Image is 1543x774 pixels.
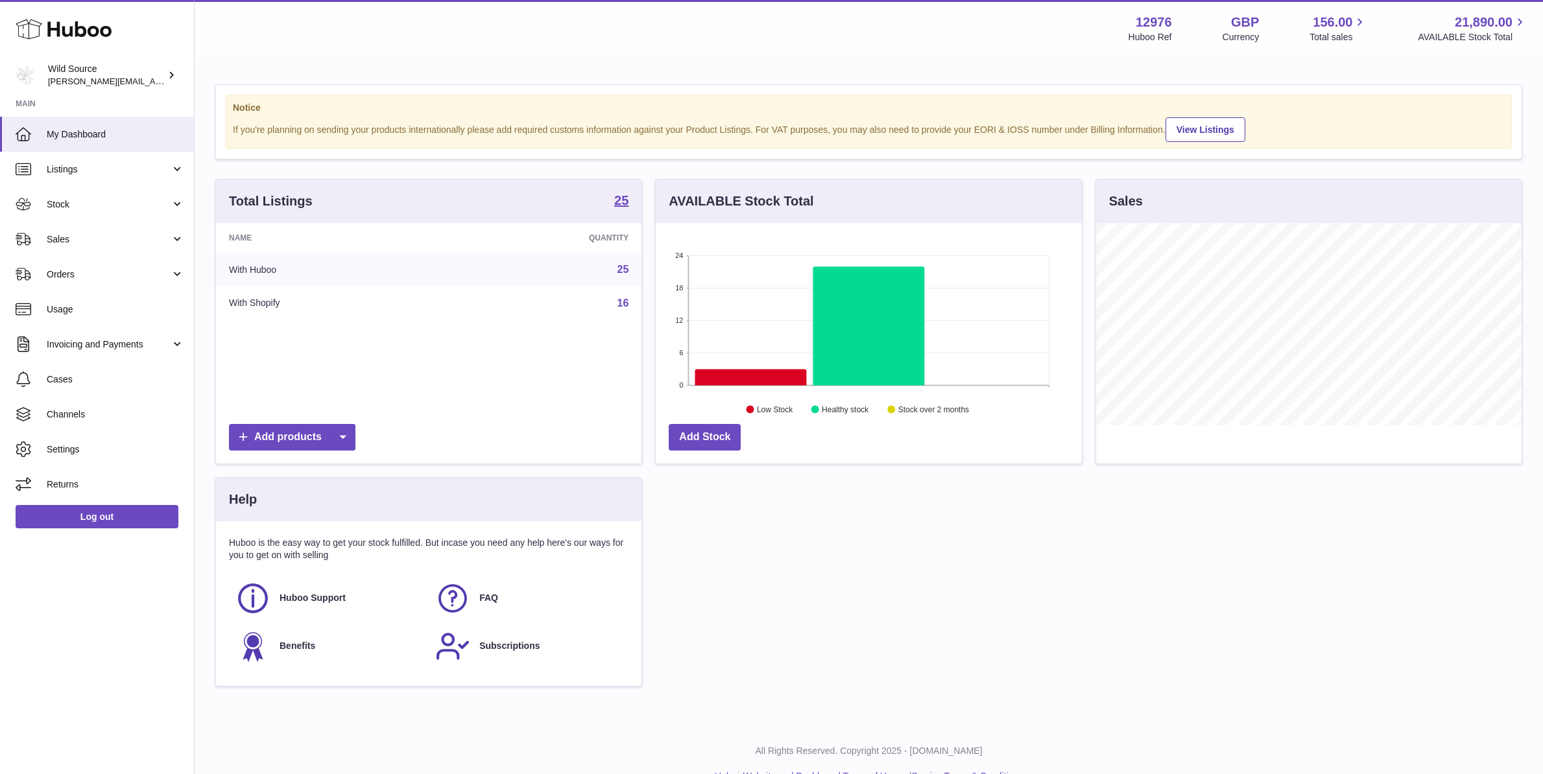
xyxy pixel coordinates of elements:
[16,505,178,528] a: Log out
[1166,117,1245,142] a: View Listings
[446,223,641,253] th: Quantity
[757,405,793,414] text: Low Stock
[1455,14,1513,31] span: 21,890.00
[479,592,498,604] span: FAQ
[676,316,684,324] text: 12
[229,491,257,508] h3: Help
[1109,193,1143,210] h3: Sales
[614,194,628,209] a: 25
[479,640,540,652] span: Subscriptions
[233,115,1505,142] div: If you're planning on sending your products internationally please add required customs informati...
[47,408,184,421] span: Channels
[1136,14,1172,31] strong: 12976
[676,252,684,259] text: 24
[47,373,184,386] span: Cases
[216,287,446,320] td: With Shopify
[229,537,628,561] p: Huboo is the easy way to get your stock fulfilled. But incase you need any help here's our ways f...
[1223,31,1260,43] div: Currency
[614,194,628,207] strong: 25
[48,63,165,88] div: Wild Source
[822,405,869,414] text: Healthy stock
[47,233,171,246] span: Sales
[280,592,346,604] span: Huboo Support
[233,102,1505,114] strong: Notice
[16,65,35,85] img: kate@wildsource.co.uk
[676,284,684,292] text: 18
[47,478,184,491] span: Returns
[280,640,315,652] span: Benefits
[669,424,741,451] a: Add Stock
[1310,14,1367,43] a: 156.00 Total sales
[229,193,313,210] h3: Total Listings
[435,629,622,664] a: Subscriptions
[205,745,1533,757] p: All Rights Reserved. Copyright 2025 - [DOMAIN_NAME]
[48,76,260,86] span: [PERSON_NAME][EMAIL_ADDRESS][DOMAIN_NAME]
[47,268,171,281] span: Orders
[47,338,171,351] span: Invoicing and Payments
[617,298,629,309] a: 16
[235,629,422,664] a: Benefits
[47,163,171,176] span: Listings
[1129,31,1172,43] div: Huboo Ref
[235,581,422,616] a: Huboo Support
[1418,14,1527,43] a: 21,890.00 AVAILABLE Stock Total
[47,303,184,316] span: Usage
[216,253,446,287] td: With Huboo
[1313,14,1352,31] span: 156.00
[617,264,629,275] a: 25
[1231,14,1259,31] strong: GBP
[898,405,969,414] text: Stock over 2 months
[216,223,446,253] th: Name
[47,198,171,211] span: Stock
[680,349,684,357] text: 6
[669,193,813,210] h3: AVAILABLE Stock Total
[1310,31,1367,43] span: Total sales
[1418,31,1527,43] span: AVAILABLE Stock Total
[47,443,184,456] span: Settings
[47,128,184,141] span: My Dashboard
[680,381,684,389] text: 0
[229,424,355,451] a: Add products
[435,581,622,616] a: FAQ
